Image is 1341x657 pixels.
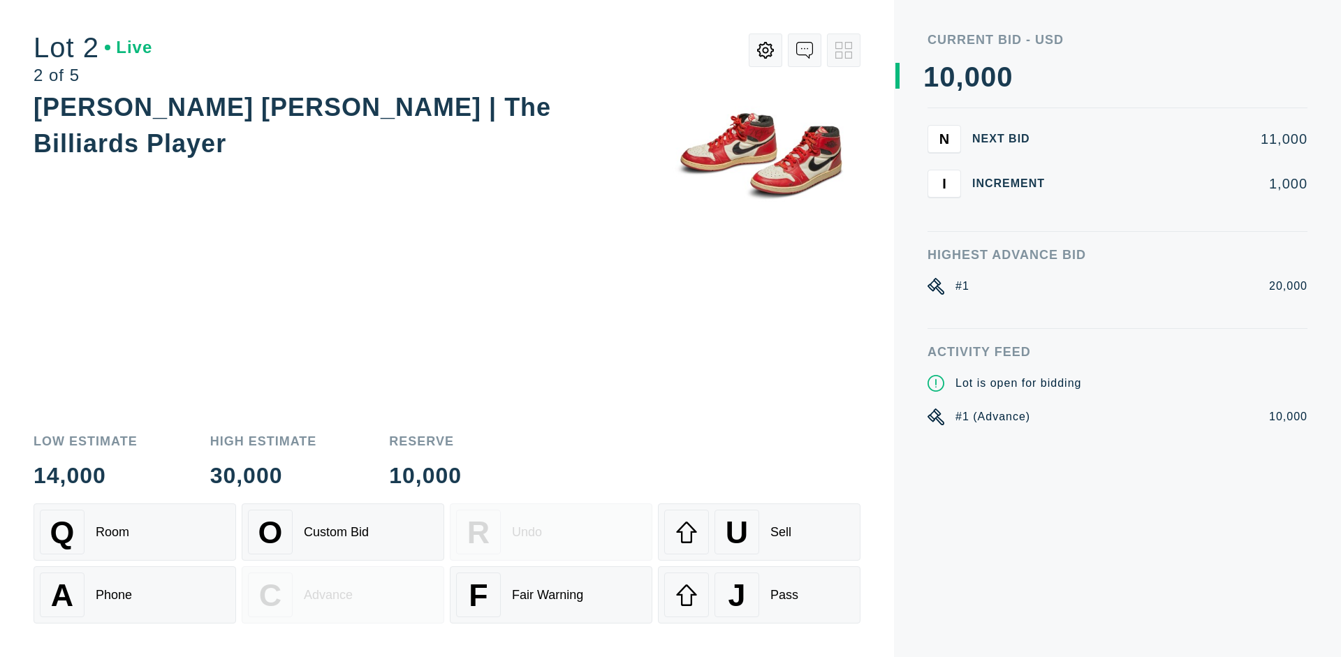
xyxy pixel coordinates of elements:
[50,515,75,550] span: Q
[928,34,1307,46] div: Current Bid - USD
[928,125,961,153] button: N
[939,63,955,91] div: 0
[939,131,949,147] span: N
[210,464,317,487] div: 30,000
[51,577,73,613] span: A
[972,133,1056,145] div: Next Bid
[928,249,1307,261] div: Highest Advance Bid
[955,278,969,295] div: #1
[105,39,152,56] div: Live
[955,375,1081,392] div: Lot is open for bidding
[1067,132,1307,146] div: 11,000
[242,503,444,561] button: OCustom Bid
[942,175,946,191] span: I
[658,566,860,623] button: JPass
[210,435,317,448] div: High Estimate
[259,577,281,613] span: C
[304,525,369,540] div: Custom Bid
[467,515,490,550] span: R
[923,63,939,91] div: 1
[770,588,798,603] div: Pass
[981,63,997,91] div: 0
[965,63,981,91] div: 0
[955,408,1030,425] div: #1 (Advance)
[726,515,748,550] span: U
[450,566,652,623] button: FFair Warning
[34,435,138,448] div: Low Estimate
[34,566,236,623] button: APhone
[96,525,129,540] div: Room
[1067,177,1307,191] div: 1,000
[469,577,488,613] span: F
[304,588,353,603] div: Advance
[389,435,462,448] div: Reserve
[242,566,444,623] button: CAdvance
[770,525,791,540] div: Sell
[928,170,961,198] button: I
[389,464,462,487] div: 10,000
[928,346,1307,358] div: Activity Feed
[34,464,138,487] div: 14,000
[512,588,583,603] div: Fair Warning
[956,63,965,342] div: ,
[728,577,745,613] span: J
[512,525,542,540] div: Undo
[258,515,283,550] span: O
[450,503,652,561] button: RUndo
[1269,408,1307,425] div: 10,000
[997,63,1013,91] div: 0
[96,588,132,603] div: Phone
[34,67,152,84] div: 2 of 5
[34,34,152,61] div: Lot 2
[1269,278,1307,295] div: 20,000
[972,178,1056,189] div: Increment
[34,503,236,561] button: QRoom
[658,503,860,561] button: USell
[34,93,551,158] div: [PERSON_NAME] [PERSON_NAME] | The Billiards Player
